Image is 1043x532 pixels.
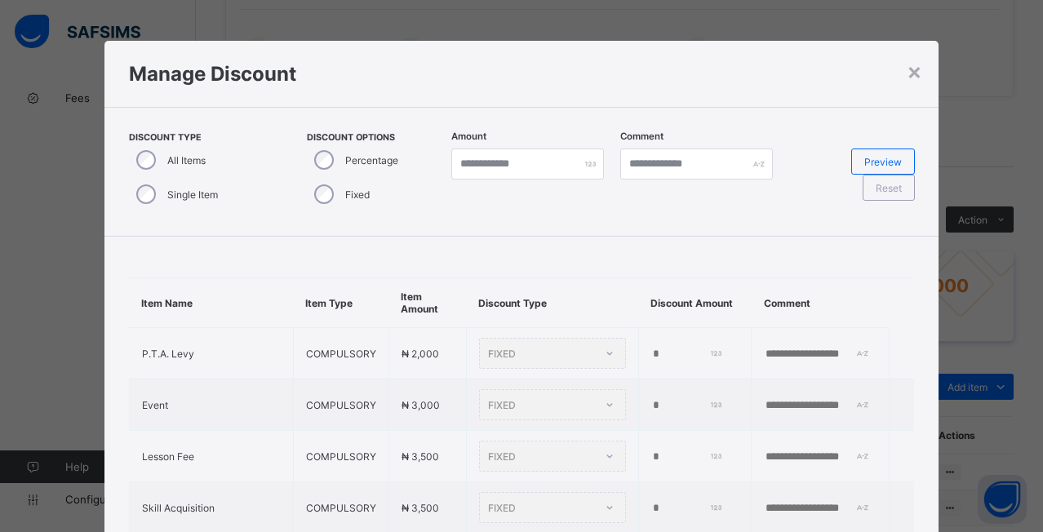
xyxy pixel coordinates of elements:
th: Comment [752,278,890,328]
span: ₦ 3,500 [402,502,439,514]
td: COMPULSORY [293,431,388,482]
td: COMPULSORY [293,328,388,379]
th: Discount Amount [638,278,752,328]
label: Comment [620,131,664,142]
div: × [907,57,922,85]
span: ₦ 2,000 [402,348,439,360]
label: Percentage [345,154,398,166]
span: ₦ 3,500 [402,450,439,463]
label: Single Item [167,188,218,201]
th: Item Amount [388,278,466,328]
td: P.T.A. Levy [129,328,293,379]
span: Preview [864,156,902,168]
h1: Manage Discount [129,62,914,86]
span: ₦ 3,000 [402,399,440,411]
th: Discount Type [466,278,638,328]
label: Fixed [345,188,370,201]
td: COMPULSORY [293,379,388,431]
span: Discount Type [129,132,274,143]
label: Amount [451,131,486,142]
th: Item Type [293,278,388,328]
td: Lesson Fee [129,431,293,482]
td: Event [129,379,293,431]
th: Item Name [129,278,293,328]
span: Reset [876,182,902,194]
label: All Items [167,154,206,166]
span: Discount Options [307,132,443,143]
